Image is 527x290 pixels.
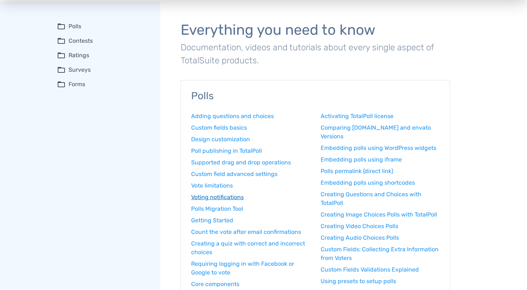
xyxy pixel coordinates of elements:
span: folder_open [57,80,66,89]
summary: folder_openSurveys [57,66,150,74]
a: Creating Audio Choices Polls [321,234,440,242]
a: Getting Started [191,216,310,225]
a: Creating Questions and Choices with TotalPoll [321,190,440,207]
summary: folder_openForms [57,80,150,89]
span: folder_open [57,22,66,31]
a: Count the vote after email confirmations [191,228,310,236]
a: Core components [191,280,310,289]
span: folder_open [57,51,66,60]
a: Activating TotalPoll license [321,112,440,121]
a: Vote limitations [191,181,310,190]
a: Design customization [191,135,310,144]
span: folder_open [57,66,66,74]
a: Custom fields basics [191,123,310,132]
a: Comparing [DOMAIN_NAME] and envato Versions [321,123,440,141]
a: Custom field advanced settings [191,170,310,178]
h3: Polls [191,91,440,102]
a: Using presets to setup polls [321,277,440,286]
summary: folder_openPolls [57,22,150,31]
a: Embedding polls using WordPress widgets [321,144,440,152]
a: Embedding polls using shortcodes [321,178,440,187]
a: Creating Video Choices Polls [321,222,440,231]
a: Creating Image Choices Polls with TotalPoll [321,210,440,219]
summary: folder_openContests [57,37,150,45]
a: Adding questions and choices [191,112,310,121]
span: folder_open [57,37,66,45]
h1: Everything you need to know [181,22,450,38]
a: Poll publishing in TotalPoll [191,147,310,155]
p: Documentation, videos and tutorials about every single aspect of TotalSuite products. [181,41,450,67]
a: Polls Migration Tool [191,205,310,213]
a: Embedding polls using iframe [321,155,440,164]
a: Custom Fields: Collecting Extra Information from Voters [321,245,440,262]
a: Requiring logging in with Facebook or Google to vote [191,260,310,277]
a: Creating a quiz with correct and incorrect choices [191,239,310,257]
summary: folder_openRatings [57,51,150,60]
a: Voting notifications [191,193,310,202]
a: Custom Fields Validations Explained [321,265,440,274]
a: Polls permalink (direct link) [321,167,440,176]
a: Supported drag and drop operations [191,158,310,167]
